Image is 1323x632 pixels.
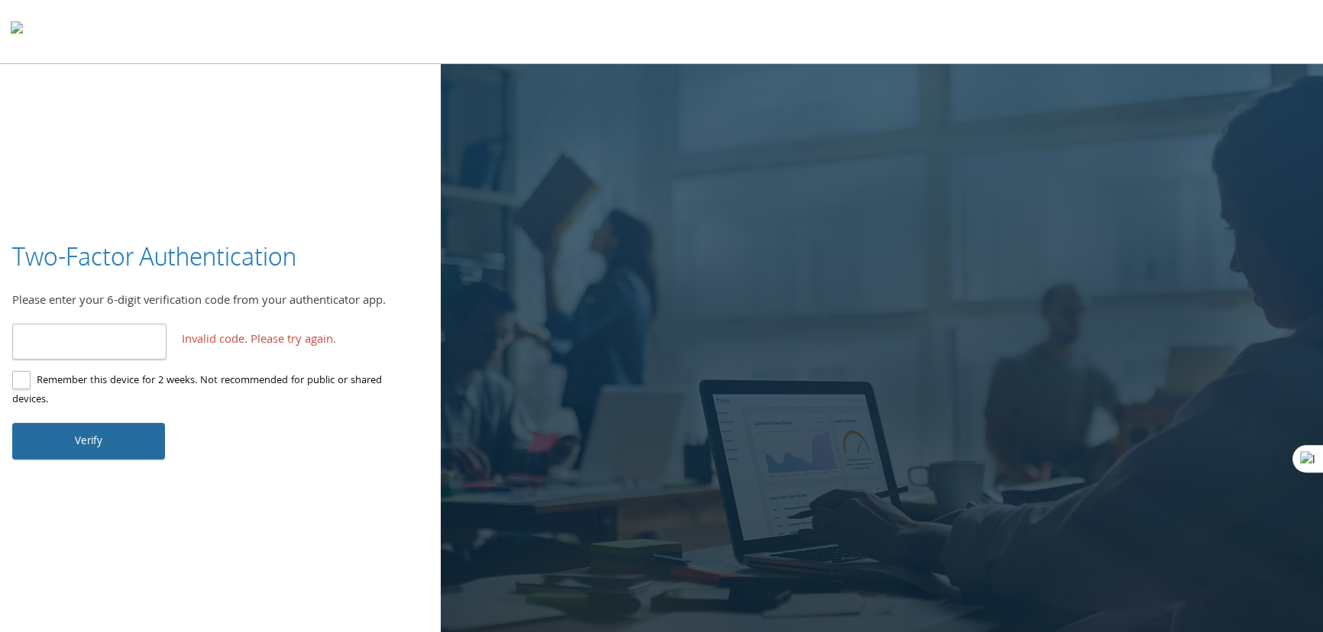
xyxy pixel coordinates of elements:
div: Please enter your 6-digit verification code from your authenticator app. [12,292,429,312]
img: todyl-logo-dark.svg [11,16,23,47]
label: Remember this device for 2 weeks. Not recommended for public or shared devices. [12,372,416,410]
h3: Two-Factor Authentication [12,240,296,274]
span: Invalid code. Please try again. [182,331,336,351]
button: Verify [12,423,165,459]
